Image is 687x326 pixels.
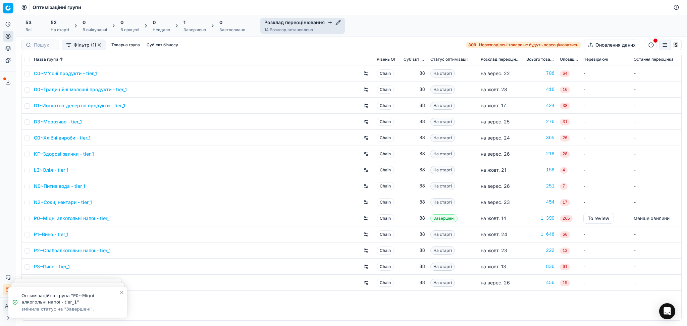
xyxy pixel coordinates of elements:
span: 28 [560,151,570,158]
span: 52 [51,19,57,26]
a: D1~Йогуртно-десертні продукти - tier_1 [34,102,125,109]
span: На старті [430,102,455,110]
span: Chain [377,102,394,110]
span: 0 [153,19,156,26]
div: 14 Розклад встановлено [264,27,341,33]
div: 88 [404,86,425,93]
button: Оновлення даних [584,40,640,50]
td: - [631,275,681,291]
a: 1 390 [526,215,554,222]
span: на верес. 26 [481,183,510,189]
span: На старті [430,198,455,206]
div: 88 [404,151,425,157]
span: На старті [430,230,455,238]
span: На старті [430,279,455,287]
td: - [581,81,631,98]
span: На старті [430,134,455,142]
span: Розклад переоцінювання [481,57,521,62]
a: 454 [526,199,554,206]
div: 88 [404,183,425,189]
span: На старті [430,247,455,255]
td: - [581,242,631,259]
button: Суб'єкт бізнесу [144,41,181,49]
span: Перевіряючі [583,57,608,62]
span: Остання переоцінка [634,57,674,62]
span: Chain [377,214,394,222]
div: 88 [404,263,425,270]
span: 13 [560,248,570,254]
span: 0 [83,19,86,26]
span: Chain [377,118,394,126]
div: Open Intercom Messenger [659,303,675,319]
span: Завершені [430,214,458,222]
span: Chain [377,263,394,271]
span: Chain [377,182,394,190]
div: 88 [404,199,425,206]
a: 251 [526,183,554,189]
span: Оповіщення [560,57,578,62]
td: - [631,81,681,98]
span: Суб'єкт бізнесу [404,57,425,62]
a: 158 [526,167,554,173]
span: менше хвилини [634,215,670,221]
span: Статус оптимізації [430,57,468,62]
span: 17 [560,199,570,206]
a: D0~Традиційні молочні продукти - tier_1 [34,86,127,93]
a: 424 [526,102,554,109]
div: 88 [404,70,425,77]
span: на верес. 22 [481,70,510,76]
span: Chain [377,69,394,77]
span: 53 [25,19,32,26]
a: 309Нерозподілені товари не будуть переоцінюватись [466,42,581,48]
td: - [581,146,631,162]
a: 836 [526,263,554,270]
h4: Розклад переоцінювання [264,19,341,26]
a: P1~Вино - tier_1 [34,231,68,238]
a: 276 [526,118,554,125]
td: - [581,178,631,194]
td: - [631,259,681,275]
span: 1 [183,19,186,26]
span: Всього товарів [526,57,554,62]
a: 456 [526,279,554,286]
div: 88 [404,167,425,173]
a: N2~Соки, нектари - tier_1 [34,199,92,206]
span: 26 [560,135,570,142]
a: D3~Морозиво - tier_1 [34,118,82,125]
td: - [581,226,631,242]
button: Close toast [118,288,126,296]
div: 88 [404,215,425,222]
button: To review [583,213,614,224]
div: змінила статус на "Завершені". [21,306,119,312]
a: P3~Пиво - tier_1 [34,263,70,270]
span: Chain [377,198,394,206]
a: P0~Міцні алкогольні напої - tier_1 [34,215,111,222]
span: На старті [430,263,455,271]
a: 222 [526,247,554,254]
span: на жовт. 13 [481,264,506,269]
span: на верес. 26 [481,280,510,285]
div: 218 [526,151,554,157]
input: Пошук [34,42,55,48]
div: 88 [404,134,425,141]
a: C0~М'ясні продукти - tier_1 [34,70,97,77]
div: Невдало [153,27,170,33]
span: Нерозподілені товари не будуть переоцінюватись [479,42,578,48]
span: Chain [377,134,394,142]
span: Рівень OГ [377,57,396,62]
td: - [581,130,631,146]
a: 416 [526,86,554,93]
button: Sorted by Назва групи ascending [58,56,65,63]
span: На старті [430,150,455,158]
td: - [631,65,681,81]
td: - [631,146,681,162]
span: на жовт. 24 [481,231,507,237]
td: - [581,162,631,178]
span: На старті [430,118,455,126]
